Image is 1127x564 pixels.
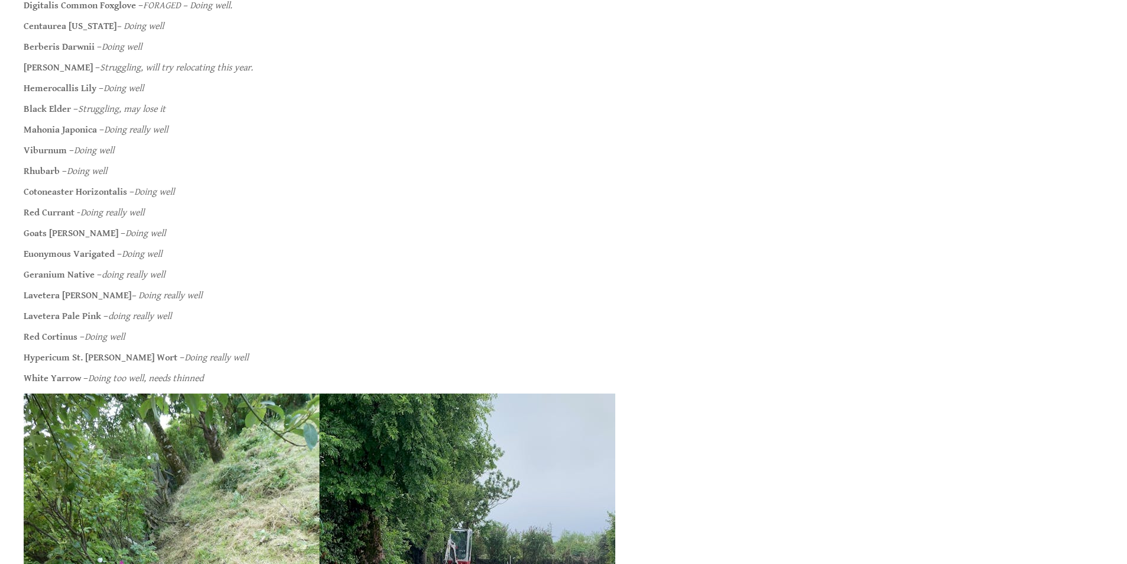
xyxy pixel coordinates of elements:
[24,104,78,115] strong: Black Elder –
[122,249,162,260] em: Doing well
[78,104,166,115] em: Struggling, may lose it
[24,269,102,281] strong: Geranium Native –
[24,311,108,322] strong: Lavetera Pale Pink –
[24,352,185,363] strong: Hypericum St. [PERSON_NAME] Wort –
[104,83,144,94] em: Doing well
[24,124,104,136] strong: Mahonia Japonica –
[80,207,144,218] em: Doing really well
[24,290,131,301] strong: Lavetera [PERSON_NAME]
[88,373,204,384] em: Doing too well, needs thinned
[131,290,202,301] em: – Doing really well
[24,83,104,94] strong: Hemerocallis Lily –
[125,228,166,239] em: Doing well
[24,41,102,53] strong: Berberis Darwnii –
[117,21,164,32] em: – Doing well
[102,269,165,281] em: doing really well
[24,166,67,177] strong: Rhubarb –
[24,373,88,384] strong: White Yarrow –
[67,166,107,177] em: Doing well
[24,186,134,198] strong: Cotoneaster Horizontalis –
[185,352,248,363] em: Doing really well
[24,207,80,218] strong: Red Currant -
[24,331,85,343] strong: Red Cortinus –
[134,186,175,198] em: Doing well
[24,249,122,260] strong: Euonymous Varigated –
[24,62,100,73] strong: [PERSON_NAME] –
[104,124,168,136] em: Doing really well
[74,145,114,156] em: Doing well
[24,228,125,239] strong: Goats [PERSON_NAME] –
[102,41,142,53] em: Doing well
[24,145,74,156] strong: Viburnum –
[85,331,125,343] em: Doing well
[108,311,172,322] em: doing really well
[24,21,117,32] strong: Centaurea [US_STATE]
[100,62,253,73] em: Struggling, will try relocating this year.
